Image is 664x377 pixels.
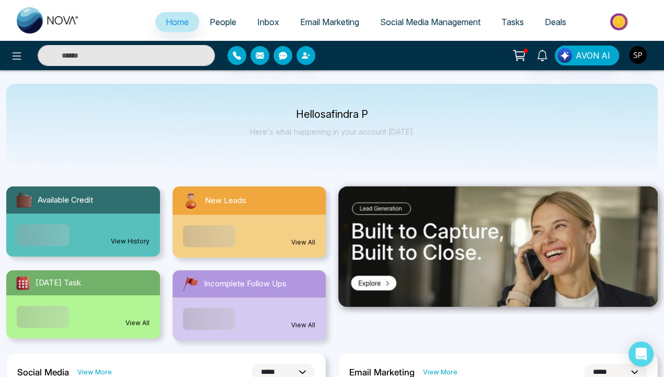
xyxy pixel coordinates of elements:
[582,10,658,34] img: Market-place.gif
[155,12,199,32] a: Home
[210,17,236,27] span: People
[250,110,415,119] p: Hello safindra P
[199,12,247,32] a: People
[291,238,315,247] a: View All
[36,277,81,289] span: [DATE] Task
[300,17,359,27] span: Email Marketing
[111,237,150,246] a: View History
[15,274,31,291] img: todayTask.svg
[38,194,93,206] span: Available Credit
[166,17,189,27] span: Home
[257,17,279,27] span: Inbox
[380,17,480,27] span: Social Media Management
[491,12,534,32] a: Tasks
[629,46,647,64] img: User Avatar
[204,278,287,290] span: Incomplete Follow Ups
[205,195,246,207] span: New Leads
[628,341,654,367] div: Open Intercom Messenger
[17,7,79,34] img: Nova CRM Logo
[576,49,610,62] span: AVON AI
[557,48,572,63] img: Lead Flow
[247,12,290,32] a: Inbox
[181,191,201,210] img: newLeads.svg
[166,270,333,340] a: Incomplete Follow UpsView All
[501,17,524,27] span: Tasks
[166,186,333,258] a: New LeadsView All
[291,320,315,330] a: View All
[370,12,491,32] a: Social Media Management
[545,17,566,27] span: Deals
[555,46,619,65] button: AVON AI
[77,367,112,377] a: View More
[181,274,200,293] img: followUps.svg
[534,12,577,32] a: Deals
[290,12,370,32] a: Email Marketing
[423,367,457,377] a: View More
[250,127,415,136] p: Here's what happening in your account [DATE].
[125,318,150,328] a: View All
[338,186,658,307] img: .
[15,191,33,209] img: availableCredit.svg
